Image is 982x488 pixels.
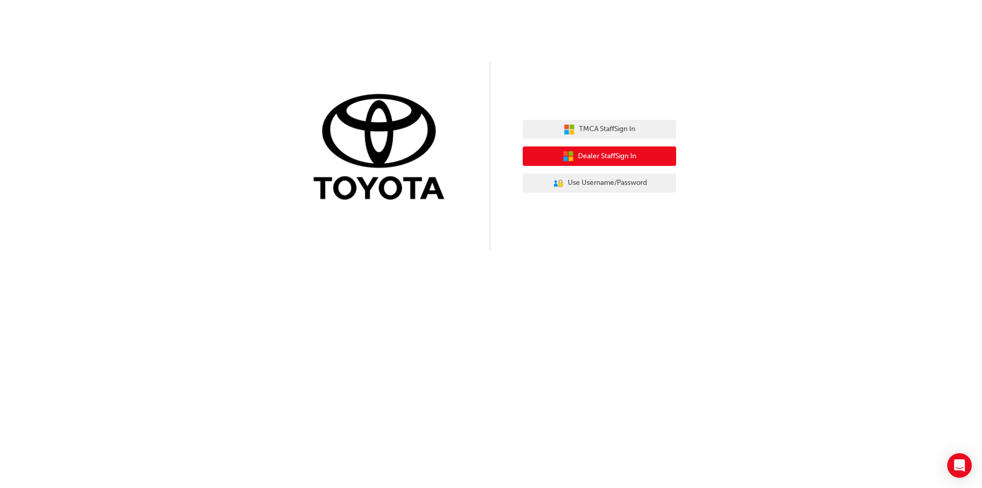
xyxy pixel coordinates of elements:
[947,453,972,478] div: Open Intercom Messenger
[578,151,636,162] span: Dealer Staff Sign In
[523,146,676,166] button: Dealer StaffSign In
[523,174,676,193] button: Use Username/Password
[523,120,676,139] button: TMCA StaffSign In
[579,123,635,135] span: TMCA Staff Sign In
[306,92,459,205] img: Trak
[568,177,647,189] span: Use Username/Password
